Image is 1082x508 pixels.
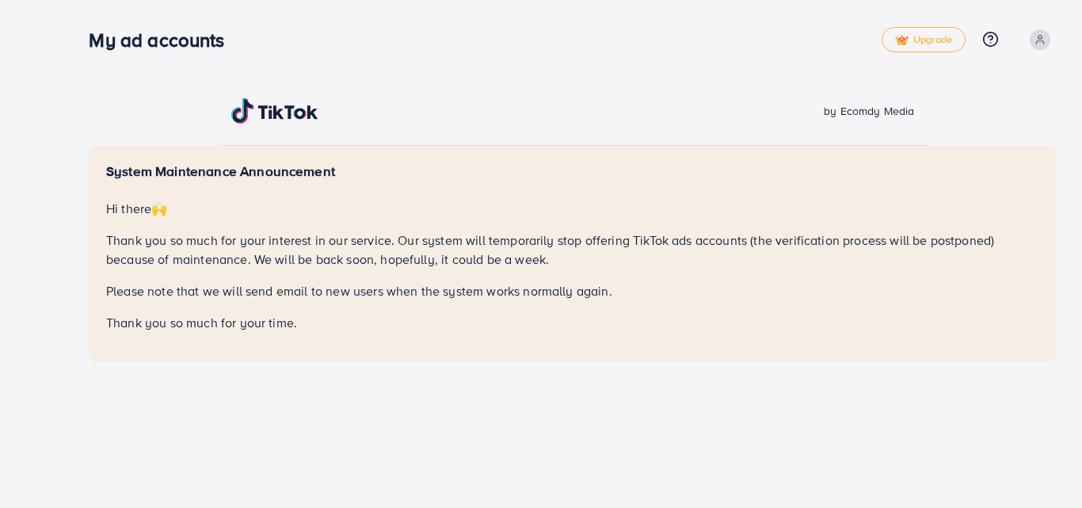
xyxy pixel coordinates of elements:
[106,281,1039,300] p: Please note that we will send email to new users when the system works normally again.
[106,199,1039,218] p: Hi there
[151,200,167,217] span: 🙌
[89,29,237,52] h3: My ad accounts
[106,313,1039,332] p: Thank you so much for your time.
[882,27,966,52] a: tickUpgrade
[106,231,1039,269] p: Thank you so much for your interest in our service. Our system will temporarily stop offering Tik...
[895,34,952,46] span: Upgrade
[824,103,914,119] span: by Ecomdy Media
[106,163,1039,180] h5: System Maintenance Announcement
[231,98,318,124] img: TikTok
[895,35,909,46] img: tick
